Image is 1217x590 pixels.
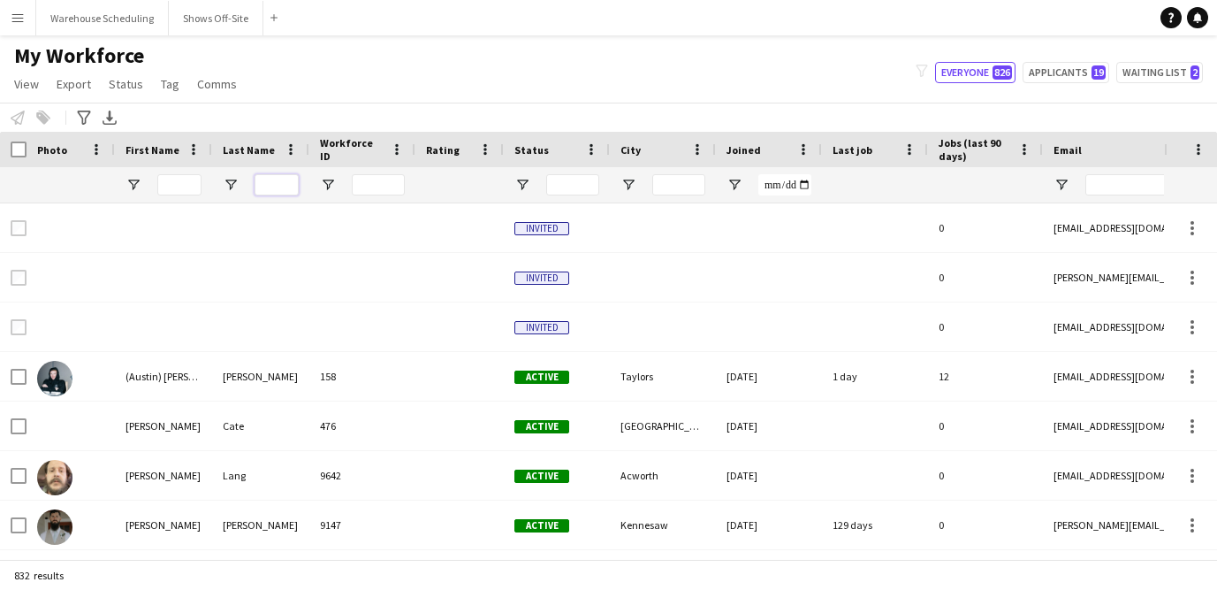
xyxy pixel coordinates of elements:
[161,76,179,92] span: Tag
[514,272,569,285] span: Invited
[514,470,569,483] span: Active
[716,451,822,500] div: [DATE]
[928,303,1043,351] div: 0
[11,220,27,236] input: Row Selection is disabled for this row (unchecked)
[620,143,641,157] span: City
[14,42,144,69] span: My Workforce
[49,73,98,96] a: Export
[7,73,46,96] a: View
[197,76,237,92] span: Comms
[1023,62,1109,83] button: Applicants19
[115,402,212,450] div: [PERSON_NAME]
[115,501,212,549] div: [PERSON_NAME]
[102,73,150,96] a: Status
[610,352,716,401] div: Taylors
[115,451,212,500] div: [PERSON_NAME]
[514,420,569,433] span: Active
[14,76,39,92] span: View
[1053,177,1069,193] button: Open Filter Menu
[212,352,309,401] div: [PERSON_NAME]
[514,519,569,533] span: Active
[610,451,716,500] div: Acworth
[726,177,742,193] button: Open Filter Menu
[157,174,202,195] input: First Name Filter Input
[255,174,299,195] input: Last Name Filter Input
[993,65,1012,80] span: 826
[928,451,1043,500] div: 0
[99,107,120,128] app-action-btn: Export XLSX
[928,253,1043,302] div: 0
[37,510,72,545] img: Adam Bloodworth
[190,73,244,96] a: Comms
[928,501,1043,549] div: 0
[212,501,309,549] div: [PERSON_NAME]
[73,107,95,128] app-action-btn: Advanced filters
[309,402,415,450] div: 476
[1116,62,1203,83] button: Waiting list2
[928,203,1043,252] div: 0
[928,352,1043,401] div: 12
[57,76,91,92] span: Export
[716,402,822,450] div: [DATE]
[726,143,761,157] span: Joined
[352,174,405,195] input: Workforce ID Filter Input
[109,76,143,92] span: Status
[126,143,179,157] span: First Name
[212,402,309,450] div: Cate
[320,177,336,193] button: Open Filter Menu
[37,361,72,396] img: (Austin) Brady Henderson
[223,177,239,193] button: Open Filter Menu
[37,460,72,495] img: Aaron Lang
[426,143,460,157] span: Rating
[514,371,569,384] span: Active
[514,321,569,334] span: Invited
[935,62,1015,83] button: Everyone826
[320,136,384,163] span: Workforce ID
[36,1,169,35] button: Warehouse Scheduling
[758,174,811,195] input: Joined Filter Input
[822,352,928,401] div: 1 day
[546,174,599,195] input: Status Filter Input
[11,319,27,335] input: Row Selection is disabled for this row (unchecked)
[1053,143,1082,157] span: Email
[610,402,716,450] div: [GEOGRAPHIC_DATA]
[514,143,549,157] span: Status
[1190,65,1199,80] span: 2
[514,222,569,235] span: Invited
[716,501,822,549] div: [DATE]
[126,177,141,193] button: Open Filter Menu
[37,143,67,157] span: Photo
[514,177,530,193] button: Open Filter Menu
[652,174,705,195] input: City Filter Input
[309,451,415,500] div: 9642
[610,501,716,549] div: Kennesaw
[309,501,415,549] div: 9147
[822,501,928,549] div: 129 days
[169,1,263,35] button: Shows Off-Site
[212,451,309,500] div: Lang
[620,177,636,193] button: Open Filter Menu
[154,73,186,96] a: Tag
[928,402,1043,450] div: 0
[115,352,212,401] div: (Austin) [PERSON_NAME]
[223,143,275,157] span: Last Name
[939,136,1011,163] span: Jobs (last 90 days)
[1091,65,1106,80] span: 19
[309,352,415,401] div: 158
[716,352,822,401] div: [DATE]
[833,143,872,157] span: Last job
[11,270,27,286] input: Row Selection is disabled for this row (unchecked)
